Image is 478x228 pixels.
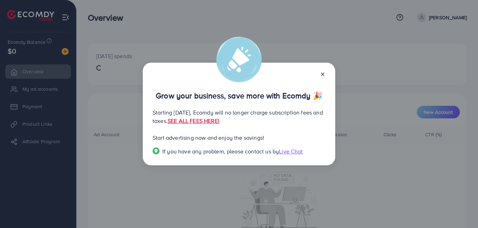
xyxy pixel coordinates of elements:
span: Live Chat [279,147,303,155]
a: SEE ALL FEES HERE! [168,117,219,125]
span: If you have any problem, please contact us by [162,147,279,155]
p: Grow your business, save more with Ecomdy 🎉 [153,91,325,100]
p: Starting [DATE], Ecomdy will no longer charge subscription fees and taxes. [153,108,325,125]
img: alert [216,37,262,82]
p: Start advertising now and enjoy the savings! [153,133,325,142]
img: Popup guide [153,147,160,154]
